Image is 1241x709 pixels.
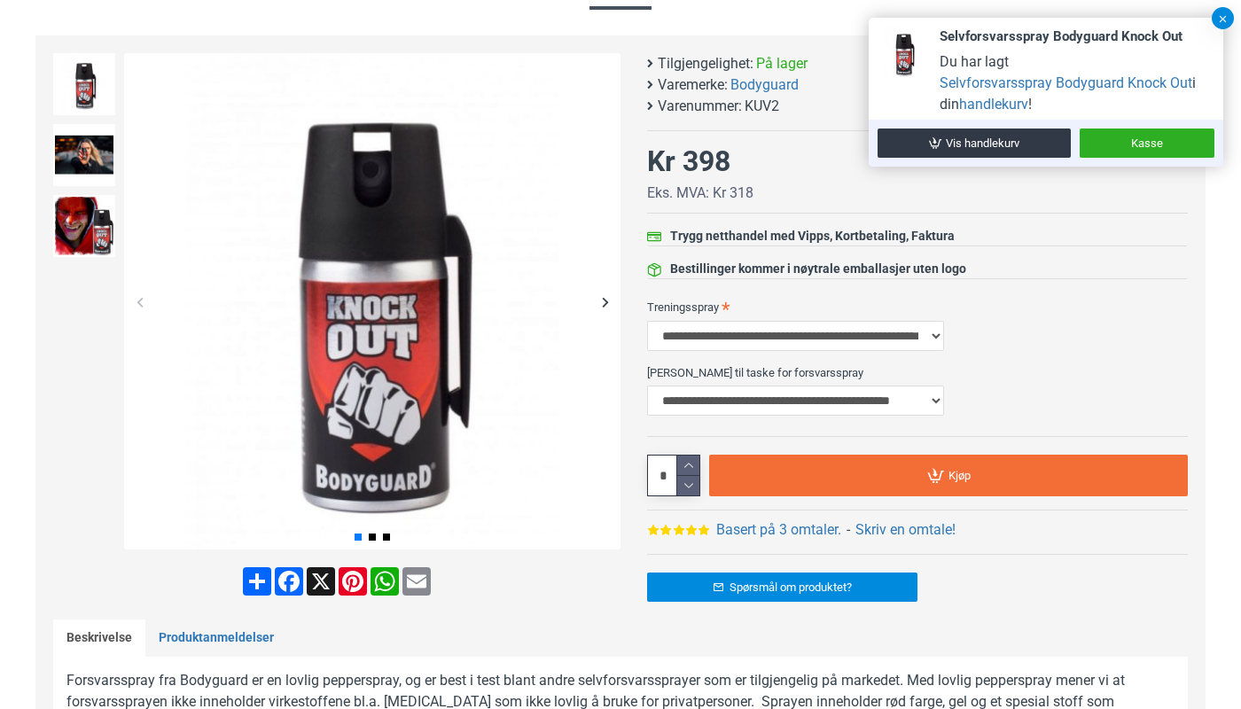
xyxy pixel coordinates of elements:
[1080,129,1214,158] a: Kasse
[241,567,273,596] a: Share
[53,53,115,115] img: Forsvarsspray - Lovlig Pepperspray - SpyGadgets.no
[658,53,753,74] b: Tilgjengelighet:
[940,27,1214,47] div: Selvforsvarsspray Bodyguard Knock Out
[305,567,337,596] a: X
[670,260,966,278] div: Bestillinger kommer i nøytrale emballasjer uten logo
[53,124,115,186] img: Forsvarsspray - Lovlig Pepperspray - SpyGadgets.no
[940,73,1192,94] a: Selvforsvarsspray Bodyguard Knock Out
[145,619,287,657] a: Produktanmeldelser
[940,51,1214,115] div: Du har lagt i din !
[647,292,1188,321] label: Treningsspray
[369,567,401,596] a: WhatsApp
[383,534,390,541] span: Go to slide 3
[878,27,931,80] img: bodyguard-knock-out-forsvarsspray-60x60h.jpg
[53,195,115,257] img: Forsvarsspray - Lovlig Pepperspray - SpyGadgets.no
[670,227,955,245] div: Trygg netthandel med Vipps, Kortbetaling, Faktura
[124,286,155,317] div: Previous slide
[337,567,369,596] a: Pinterest
[855,519,956,541] a: Skriv en omtale!
[124,53,620,549] img: Forsvarsspray - Lovlig Pepperspray - SpyGadgets.no
[369,534,376,541] span: Go to slide 2
[401,567,433,596] a: Email
[273,567,305,596] a: Facebook
[948,470,971,481] span: Kjøp
[745,96,779,117] span: KUV2
[847,521,850,538] b: -
[658,74,728,96] b: Varemerke:
[959,94,1028,115] a: handlekurv
[716,519,841,541] a: Basert på 3 omtaler.
[647,358,1188,386] label: [PERSON_NAME] til taske for forsvarsspray
[589,286,620,317] div: Next slide
[53,619,145,657] a: Beskrivelse
[730,74,799,96] a: Bodyguard
[658,96,742,117] b: Varenummer:
[647,140,730,183] div: Kr 398
[355,534,362,541] span: Go to slide 1
[647,573,917,602] a: Spørsmål om produktet?
[756,53,808,74] span: På lager
[878,129,1071,158] a: Vis handlekurv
